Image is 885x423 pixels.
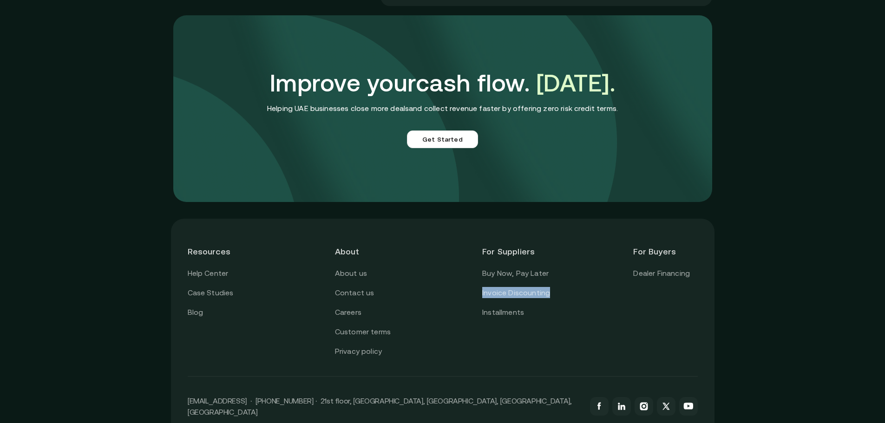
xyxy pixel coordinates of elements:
[633,267,690,280] a: Dealer Financing
[482,287,550,299] a: Invoice Discounting
[270,69,616,98] h3: Improve your cash flow.
[482,235,550,267] header: For Suppliers
[267,103,618,114] p: Helping UAE businesses close more deals and collect revenue faster by offering zero risk credit t...
[335,345,382,358] a: Privacy policy
[407,130,478,148] a: Get Started
[188,287,234,299] a: Case Studies
[335,235,399,267] header: About
[188,235,252,267] header: Resources
[335,306,361,319] a: Careers
[482,306,524,319] a: Installments
[536,69,616,97] span: [DATE].
[335,287,374,299] a: Contact us
[188,267,229,280] a: Help Center
[335,326,391,338] a: Customer terms
[188,306,203,319] a: Blog
[482,267,549,280] a: Buy Now, Pay Later
[188,395,581,417] p: [EMAIL_ADDRESS] · [PHONE_NUMBER] · 21st floor, [GEOGRAPHIC_DATA], [GEOGRAPHIC_DATA], [GEOGRAPHIC_...
[335,267,367,280] a: About us
[633,235,697,267] header: For Buyers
